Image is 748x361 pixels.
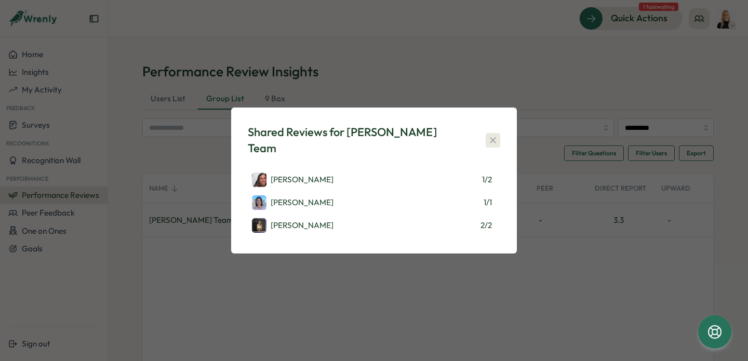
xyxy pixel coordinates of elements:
[248,168,500,191] a: Eliza Sandaver[PERSON_NAME]1/2
[252,195,266,210] img: Marina Ferreira
[271,174,333,185] p: [PERSON_NAME]
[248,214,500,237] a: Naomi Vent[PERSON_NAME]2/2
[252,172,266,187] img: Eliza Sandaver
[271,197,333,208] p: [PERSON_NAME]
[248,191,500,214] a: Marina Ferreira[PERSON_NAME]1/1
[248,124,461,156] div: Shared Reviews for [PERSON_NAME] Team
[252,218,266,233] img: Naomi Vent
[480,220,492,231] p: 2 / 2
[271,220,333,231] p: [PERSON_NAME]
[482,174,492,185] p: 1 / 2
[484,197,492,208] p: 1 / 1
